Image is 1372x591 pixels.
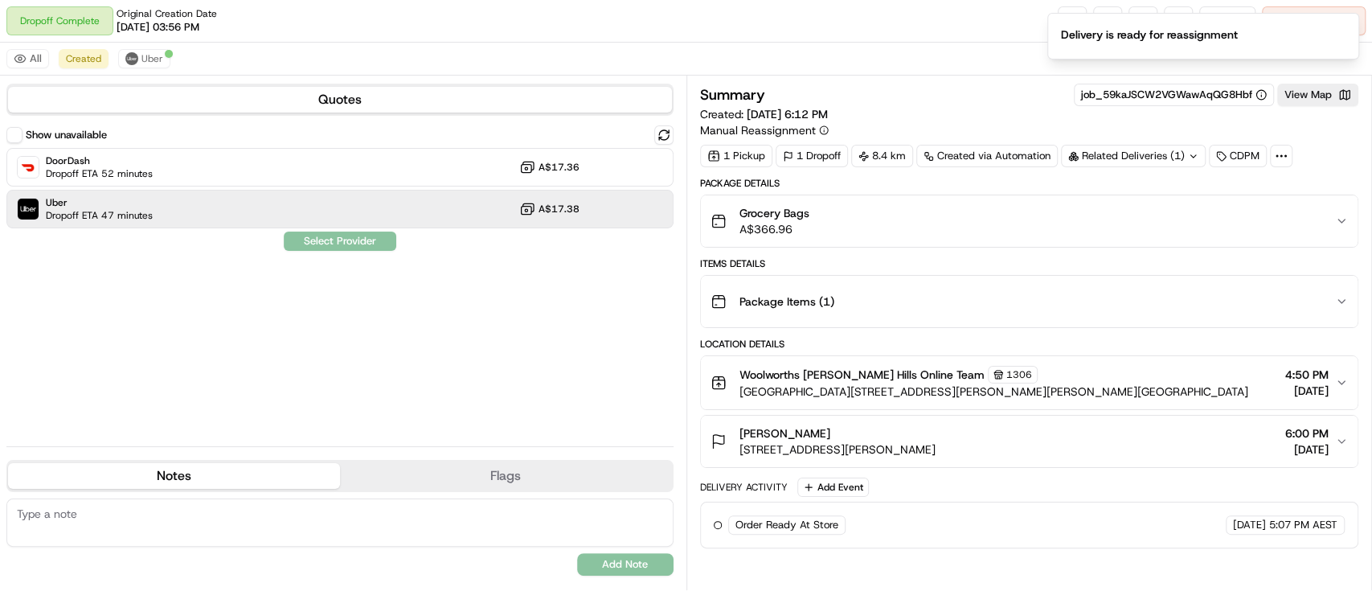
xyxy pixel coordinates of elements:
[851,145,913,167] div: 8.4 km
[739,367,985,383] span: Woolworths [PERSON_NAME] Hills Online Team
[1006,368,1032,381] span: 1306
[46,209,153,222] span: Dropoff ETA 47 minutes
[18,199,39,220] img: Uber
[739,221,809,237] span: A$366.96
[1285,425,1329,441] span: 6:00 PM
[1269,518,1337,532] span: 5:07 PM AEST
[739,425,830,441] span: [PERSON_NAME]
[125,52,138,65] img: uber-new-logo.jpeg
[739,384,1248,400] span: [GEOGRAPHIC_DATA][STREET_ADDRESS][PERSON_NAME][PERSON_NAME][GEOGRAPHIC_DATA]
[700,257,1359,270] div: Items Details
[18,157,39,178] img: DoorDash
[26,128,107,142] label: Show unavailable
[519,159,580,175] button: A$17.36
[117,20,199,35] span: [DATE] 03:56 PM
[59,49,109,68] button: Created
[747,107,828,121] span: [DATE] 6:12 PM
[735,518,838,532] span: Order Ready At Store
[117,7,217,20] span: Original Creation Date
[1081,88,1267,102] button: job_59kaJSCW2VGWawAqQG8Hbf
[539,161,580,174] span: A$17.36
[8,463,340,489] button: Notes
[1277,84,1358,106] button: View Map
[739,293,834,310] span: Package Items ( 1 )
[701,416,1358,467] button: [PERSON_NAME][STREET_ADDRESS][PERSON_NAME]6:00 PM[DATE]
[46,196,153,209] span: Uber
[776,145,848,167] div: 1 Dropoff
[916,145,1058,167] a: Created via Automation
[1285,441,1329,458] span: [DATE]
[141,52,163,65] span: Uber
[1209,145,1267,167] div: CDPM
[701,356,1358,409] button: Woolworths [PERSON_NAME] Hills Online Team1306[GEOGRAPHIC_DATA][STREET_ADDRESS][PERSON_NAME][PERS...
[1285,367,1329,383] span: 4:50 PM
[700,88,765,102] h3: Summary
[1233,518,1266,532] span: [DATE]
[797,478,869,497] button: Add Event
[539,203,580,215] span: A$17.38
[6,49,49,68] button: All
[46,167,153,180] span: Dropoff ETA 52 minutes
[700,145,772,167] div: 1 Pickup
[700,106,828,122] span: Created:
[739,205,809,221] span: Grocery Bags
[1061,145,1206,167] div: Related Deliveries (1)
[739,441,936,458] span: [STREET_ADDRESS][PERSON_NAME]
[1285,383,1329,399] span: [DATE]
[1061,27,1238,43] div: Delivery is ready for reassignment
[340,463,672,489] button: Flags
[519,201,580,217] button: A$17.38
[700,122,816,138] span: Manual Reassignment
[701,276,1358,327] button: Package Items (1)
[46,154,153,167] span: DoorDash
[700,338,1359,351] div: Location Details
[66,52,101,65] span: Created
[700,481,788,494] div: Delivery Activity
[700,177,1359,190] div: Package Details
[701,195,1358,247] button: Grocery BagsA$366.96
[8,87,672,113] button: Quotes
[118,49,170,68] button: Uber
[700,122,829,138] button: Manual Reassignment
